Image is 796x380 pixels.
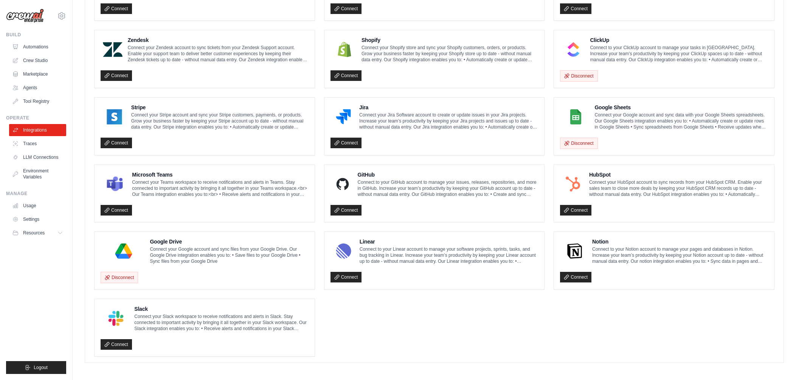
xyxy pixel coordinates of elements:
[9,227,66,239] button: Resources
[101,138,132,148] a: Connect
[9,82,66,94] a: Agents
[134,305,308,313] h4: Slack
[562,177,584,192] img: HubSpot Logo
[360,238,538,245] h4: Linear
[331,272,362,282] a: Connect
[590,45,768,63] p: Connect to your ClickUp account to manage your tasks in [GEOGRAPHIC_DATA]. Increase your team’s p...
[131,104,309,111] h4: Stripe
[103,177,127,192] img: Microsoft Teams Logo
[359,112,538,130] p: Connect your Jira Software account to create or update issues in your Jira projects. Increase you...
[103,311,129,326] img: Slack Logo
[9,54,66,67] a: Crew Studio
[360,246,538,264] p: Connect to your Linear account to manage your software projects, sprints, tasks, and bug tracking...
[23,230,45,236] span: Resources
[6,9,44,23] img: Logo
[592,238,768,245] h4: Notion
[594,104,768,111] h4: Google Sheets
[333,244,354,259] img: Linear Logo
[9,151,66,163] a: LLM Connections
[362,45,538,63] p: Connect your Shopify store and sync your Shopify customers, orders, or products. Grow your busine...
[9,95,66,107] a: Tool Registry
[589,171,768,178] h4: HubSpot
[103,244,144,259] img: Google Drive Logo
[101,272,138,283] button: Disconnect
[333,42,356,57] img: Shopify Logo
[560,3,591,14] a: Connect
[562,42,585,57] img: ClickUp Logo
[333,177,352,192] img: GitHub Logo
[331,3,362,14] a: Connect
[9,68,66,80] a: Marketplace
[560,272,591,282] a: Connect
[131,112,309,130] p: Connect your Stripe account and sync your Stripe customers, payments, or products. Grow your busi...
[560,138,597,149] button: Disconnect
[150,238,308,245] h4: Google Drive
[6,115,66,121] div: Operate
[132,179,308,197] p: Connect your Teams workspace to receive notifications and alerts in Teams. Stay connected to impo...
[560,205,591,216] a: Connect
[594,112,768,130] p: Connect your Google account and sync data with your Google Sheets spreadsheets. Our Google Sheets...
[589,179,768,197] p: Connect your HubSpot account to sync records from your HubSpot CRM. Enable your sales team to clo...
[134,313,308,332] p: Connect your Slack workspace to receive notifications and alerts in Slack. Stay connected to impo...
[9,41,66,53] a: Automations
[34,364,48,371] span: Logout
[9,213,66,225] a: Settings
[6,361,66,374] button: Logout
[331,70,362,81] a: Connect
[562,109,589,124] img: Google Sheets Logo
[9,138,66,150] a: Traces
[331,205,362,216] a: Connect
[9,124,66,136] a: Integrations
[101,3,132,14] a: Connect
[101,205,132,216] a: Connect
[333,109,354,124] img: Jira Logo
[128,36,309,44] h4: Zendesk
[9,200,66,212] a: Usage
[358,179,538,197] p: Connect to your GitHub account to manage your issues, releases, repositories, and more in GitHub....
[562,244,587,259] img: Notion Logo
[331,138,362,148] a: Connect
[592,246,768,264] p: Connect to your Notion account to manage your pages and databases in Notion. Increase your team’s...
[103,109,126,124] img: Stripe Logo
[101,339,132,350] a: Connect
[758,344,796,380] iframe: Chat Widget
[359,104,538,111] h4: Jira
[6,191,66,197] div: Manage
[9,165,66,183] a: Environment Variables
[103,42,123,57] img: Zendesk Logo
[6,32,66,38] div: Build
[150,246,308,264] p: Connect your Google account and sync files from your Google Drive. Our Google Drive integration e...
[358,171,538,178] h4: GitHub
[362,36,538,44] h4: Shopify
[128,45,309,63] p: Connect your Zendesk account to sync tickets from your Zendesk Support account. Enable your suppo...
[560,70,597,82] button: Disconnect
[590,36,768,44] h4: ClickUp
[132,171,308,178] h4: Microsoft Teams
[101,70,132,81] a: Connect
